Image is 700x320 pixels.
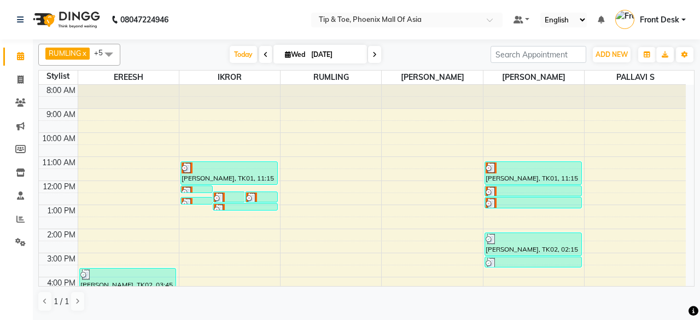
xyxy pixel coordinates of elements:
[49,49,81,57] span: RUMLING
[593,47,631,62] button: ADD NEW
[45,229,78,241] div: 2:00 PM
[181,186,212,193] div: [PERSON_NAME], TK01, 12:15 PM-12:30 PM, Vedic Vally Manicure
[491,46,586,63] input: Search Appointment
[485,186,581,196] div: [PERSON_NAME], TK01, 12:15 PM-12:45 PM, Vedic Vally Pedicure
[281,71,381,84] span: RUMLING
[80,269,176,291] div: [PERSON_NAME], TK02, 03:45 PM-04:45 PM, Voesh Pedicure
[45,205,78,217] div: 1:00 PM
[54,296,69,307] span: 1 / 1
[485,257,581,267] div: [PERSON_NAME], TK02, 03:15 PM-03:45 PM, Permanent Gel Polish Removal
[44,109,78,120] div: 9:00 AM
[308,46,363,63] input: 2025-09-03
[44,85,78,96] div: 8:00 AM
[483,71,584,84] span: [PERSON_NAME]
[40,133,78,144] div: 10:00 AM
[585,71,686,84] span: PALLAVI S
[181,197,212,204] div: [PERSON_NAME], TK01, 12:45 PM-01:05 PM, Single Nail Design
[485,197,581,208] div: [PERSON_NAME], TK01, 12:45 PM-01:15 PM, Glitter Gel Polish
[246,192,277,202] div: [PERSON_NAME], TK01, 12:30 PM-01:00 PM, T&T Permanent Gel Polish
[40,181,78,193] div: 12:00 PM
[213,203,277,210] div: [PERSON_NAME], TK01, 01:00 PM-01:20 PM, Single Nail Design
[282,50,308,59] span: Wed
[213,192,244,202] div: [PERSON_NAME], TK01, 12:30 PM-01:00 PM, T&T Natural Acrylic Nail Set
[230,46,257,63] span: Today
[120,4,168,35] b: 08047224946
[28,4,103,35] img: logo
[640,14,679,26] span: Front Desk
[45,277,78,289] div: 4:00 PM
[596,50,628,59] span: ADD NEW
[181,162,277,184] div: [PERSON_NAME], TK01, 11:15 AM-12:15 PM, Permanent Gel Polish Removal
[39,71,78,82] div: Stylist
[45,253,78,265] div: 3:00 PM
[485,162,581,184] div: [PERSON_NAME], TK01, 11:15 AM-12:15 PM, Permanent Gel Polish Removal
[615,10,634,29] img: Front Desk
[382,71,482,84] span: [PERSON_NAME]
[78,71,179,84] span: EREESH
[94,48,111,57] span: +5
[179,71,280,84] span: IKROR
[40,157,78,168] div: 11:00 AM
[485,233,581,255] div: [PERSON_NAME], TK02, 02:15 PM-03:15 PM, T&T Permanent Gel Polish
[81,49,86,57] a: x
